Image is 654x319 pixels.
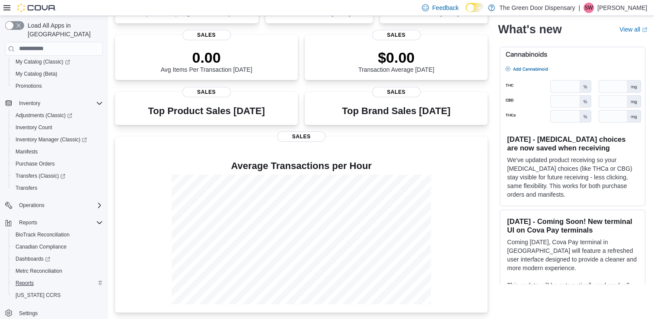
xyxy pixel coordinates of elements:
span: Dashboards [12,254,103,264]
span: Purchase Orders [16,160,55,167]
span: Purchase Orders [12,159,103,169]
span: Sales [372,30,421,40]
span: Manifests [16,148,38,155]
span: Sales [277,131,325,142]
span: Load All Apps in [GEOGRAPHIC_DATA] [24,21,103,38]
button: Transfers [9,182,106,194]
button: BioTrack Reconciliation [9,229,106,241]
span: Settings [16,307,103,318]
p: We've updated product receiving so your [MEDICAL_DATA] choices (like THCa or CBG) stay visible fo... [507,156,638,199]
a: [US_STATE] CCRS [12,290,64,300]
button: Canadian Compliance [9,241,106,253]
a: Dashboards [12,254,54,264]
a: Adjustments (Classic) [12,110,76,121]
a: My Catalog (Classic) [9,56,106,68]
div: Transaction Average [DATE] [358,49,434,73]
span: Transfers [16,185,37,191]
h2: What's new [498,22,561,36]
a: Transfers (Classic) [12,171,69,181]
span: Feedback [432,3,459,12]
p: $0.00 [358,49,434,66]
button: [US_STATE] CCRS [9,289,106,301]
span: Inventory [16,98,103,108]
a: Manifests [12,147,41,157]
span: My Catalog (Beta) [16,70,57,77]
span: Washington CCRS [12,290,103,300]
span: Inventory Count [12,122,103,133]
span: Inventory Manager (Classic) [16,136,87,143]
a: Metrc Reconciliation [12,266,66,276]
button: Metrc Reconciliation [9,265,106,277]
button: Purchase Orders [9,158,106,170]
button: Inventory Count [9,121,106,134]
span: Inventory Manager (Classic) [12,134,103,145]
span: Reports [16,280,34,287]
span: Operations [19,202,45,209]
div: Avg Items Per Transaction [DATE] [161,49,252,73]
a: Adjustments (Classic) [9,109,106,121]
span: Sales [182,30,231,40]
a: Canadian Compliance [12,242,70,252]
h3: [DATE] - Coming Soon! New terminal UI on Cova Pay terminals [507,217,638,234]
span: SW [584,3,593,13]
h3: Top Brand Sales [DATE] [342,106,450,116]
span: Inventory Count [16,124,52,131]
h3: [DATE] - [MEDICAL_DATA] choices are now saved when receiving [507,135,638,152]
span: Promotions [16,83,42,89]
span: BioTrack Reconciliation [12,230,103,240]
span: My Catalog (Beta) [12,69,103,79]
span: Sales [182,87,231,97]
button: Operations [16,200,48,211]
span: Canadian Compliance [12,242,103,252]
h3: Top Product Sales [DATE] [148,106,265,116]
span: Canadian Compliance [16,243,67,250]
a: My Catalog (Beta) [12,69,61,79]
span: My Catalog (Classic) [12,57,103,67]
span: My Catalog (Classic) [16,58,70,65]
span: Transfers (Classic) [12,171,103,181]
a: Dashboards [9,253,106,265]
button: Reports [9,277,106,289]
button: Operations [2,199,106,211]
span: Manifests [12,147,103,157]
img: Cova [17,3,56,12]
span: Sales [372,87,421,97]
a: Inventory Manager (Classic) [12,134,90,145]
span: Promotions [12,81,103,91]
span: Adjustments (Classic) [12,110,103,121]
span: Operations [16,200,103,211]
span: BioTrack Reconciliation [16,231,70,238]
a: Transfers (Classic) [9,170,106,182]
span: Transfers [12,183,103,193]
span: [US_STATE] CCRS [16,292,61,299]
span: Metrc Reconciliation [12,266,103,276]
span: Dashboards [16,255,50,262]
h4: Average Transactions per Hour [122,161,481,171]
a: Inventory Count [12,122,56,133]
span: Settings [19,310,38,317]
p: Coming [DATE], Cova Pay terminal in [GEOGRAPHIC_DATA] will feature a refreshed user interface des... [507,238,638,272]
button: My Catalog (Beta) [9,68,106,80]
button: Inventory [16,98,44,108]
button: Reports [16,217,41,228]
span: Metrc Reconciliation [16,268,62,274]
button: Inventory [2,97,106,109]
a: Promotions [12,81,45,91]
a: My Catalog (Classic) [12,57,73,67]
a: Inventory Manager (Classic) [9,134,106,146]
span: Reports [16,217,103,228]
a: Settings [16,308,41,319]
span: Transfers (Classic) [16,172,65,179]
button: Manifests [9,146,106,158]
p: [PERSON_NAME] [597,3,647,13]
button: Settings [2,306,106,319]
a: View allExternal link [619,26,647,33]
button: Reports [2,217,106,229]
button: Promotions [9,80,106,92]
a: Reports [12,278,37,288]
a: BioTrack Reconciliation [12,230,73,240]
svg: External link [642,27,647,32]
span: Reports [19,219,37,226]
p: | [578,3,580,13]
span: Adjustments (Classic) [16,112,72,119]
